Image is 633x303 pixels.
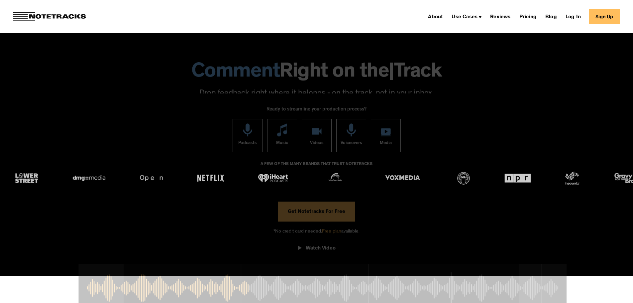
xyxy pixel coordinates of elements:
a: Pricing [517,11,539,22]
h1: Right on the Track [7,63,626,83]
div: Media [380,136,392,152]
a: Media [371,119,401,152]
span: Comment [191,63,280,83]
a: About [425,11,446,22]
span: Free plan [322,229,341,234]
div: Use Cases [449,11,484,22]
div: Use Cases [452,15,477,20]
p: Drop feedback right where it belongs - on the track, not in your inbox. [7,88,626,99]
a: Log In [563,11,583,22]
div: Podcasts [238,136,257,152]
span: | [389,63,394,83]
div: Ready to streamline your production process? [266,103,367,119]
a: Sign Up [589,9,620,24]
a: Reviews [487,11,513,22]
a: open lightbox [298,240,336,259]
a: Blog [543,11,560,22]
div: Music [276,136,288,152]
div: *No credit card needed. available. [273,222,360,240]
a: Podcasts [233,119,263,152]
a: Voiceovers [336,119,366,152]
div: Videos [310,136,323,152]
a: Get Notetracks For Free [278,202,355,222]
div: A FEW OF THE MANY BRANDS THAT TRUST NOTETRACKS [261,159,372,177]
a: Music [267,119,297,152]
div: Watch Video [306,245,336,252]
a: Videos [302,119,332,152]
div: Voiceovers [340,136,362,152]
